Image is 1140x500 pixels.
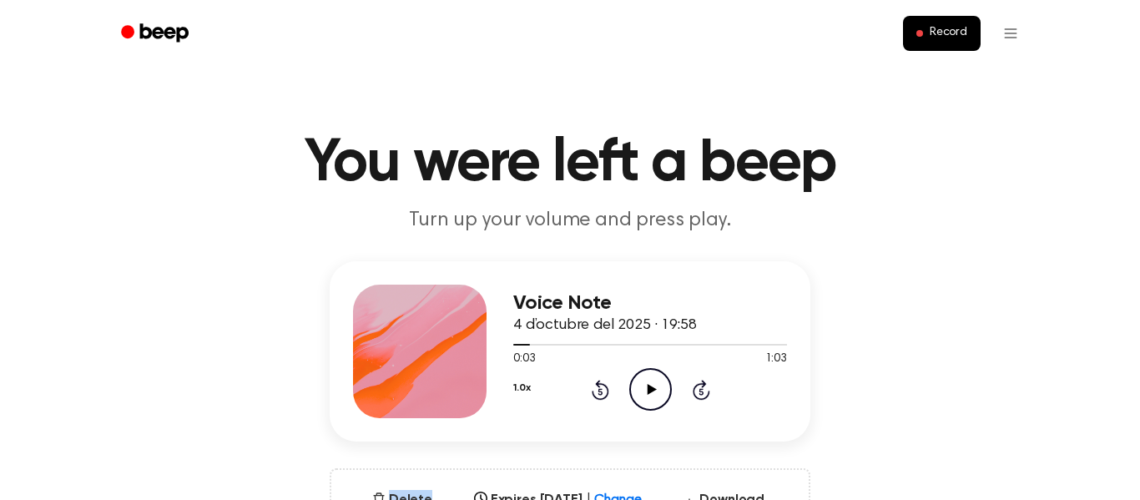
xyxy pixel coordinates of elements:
[143,134,997,194] h1: You were left a beep
[250,207,890,235] p: Turn up your volume and press play.
[991,13,1031,53] button: Open menu
[513,292,787,315] h3: Voice Note
[765,351,787,368] span: 1:03
[109,18,204,50] a: Beep
[513,351,535,368] span: 0:03
[930,26,967,41] span: Record
[513,374,530,402] button: 1.0x
[903,16,981,51] button: Record
[513,318,697,333] span: 4 d’octubre del 2025 · 19:58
